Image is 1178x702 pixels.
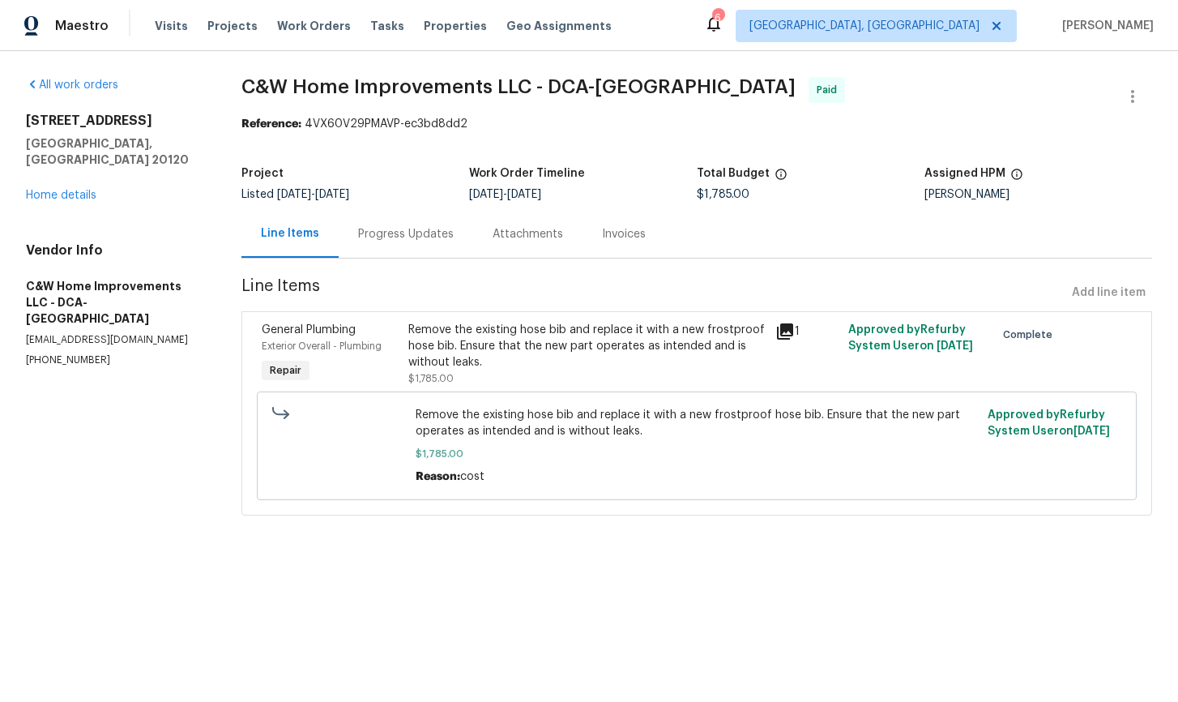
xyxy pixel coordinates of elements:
[241,116,1152,132] div: 4VX60V29PMAVP-ec3bd8dd2
[775,168,787,189] span: The total cost of line items that have been proposed by Opendoor. This sum includes line items th...
[241,168,284,179] h5: Project
[26,79,118,91] a: All work orders
[263,362,308,379] span: Repair
[493,226,563,242] div: Attachments
[155,18,188,34] span: Visits
[262,341,382,351] span: Exterior Overall - Plumbing
[26,278,203,327] h5: C&W Home Improvements LLC - DCA-[GEOGRAPHIC_DATA]
[697,168,770,179] h5: Total Budget
[416,471,460,482] span: Reason:
[26,353,203,367] p: [PHONE_NUMBER]
[26,190,96,201] a: Home details
[358,226,454,242] div: Progress Updates
[26,113,203,129] h2: [STREET_ADDRESS]
[26,333,203,347] p: [EMAIL_ADDRESS][DOMAIN_NAME]
[712,10,723,26] div: 6
[469,189,503,200] span: [DATE]
[924,168,1005,179] h5: Assigned HPM
[416,407,979,439] span: Remove the existing hose bib and replace it with a new frostproof hose bib. Ensure that the new p...
[241,189,349,200] span: Listed
[262,324,356,336] span: General Plumbing
[749,18,980,34] span: [GEOGRAPHIC_DATA], [GEOGRAPHIC_DATA]
[848,324,973,352] span: Approved by Refurby System User on
[261,225,319,242] div: Line Items
[277,18,351,34] span: Work Orders
[469,168,585,179] h5: Work Order Timeline
[817,82,843,98] span: Paid
[424,18,487,34] span: Properties
[408,322,765,370] div: Remove the existing hose bib and replace it with a new frostproof hose bib. Ensure that the new p...
[315,189,349,200] span: [DATE]
[507,189,541,200] span: [DATE]
[408,374,454,383] span: $1,785.00
[241,278,1065,308] span: Line Items
[26,242,203,259] h4: Vendor Info
[924,189,1152,200] div: [PERSON_NAME]
[506,18,612,34] span: Geo Assignments
[460,471,484,482] span: cost
[26,135,203,168] h5: [GEOGRAPHIC_DATA], [GEOGRAPHIC_DATA] 20120
[277,189,349,200] span: -
[602,226,646,242] div: Invoices
[370,20,404,32] span: Tasks
[469,189,541,200] span: -
[988,409,1110,437] span: Approved by Refurby System User on
[1003,327,1059,343] span: Complete
[1056,18,1154,34] span: [PERSON_NAME]
[775,322,839,341] div: 1
[1073,426,1110,437] span: [DATE]
[937,340,973,352] span: [DATE]
[55,18,109,34] span: Maestro
[697,189,749,200] span: $1,785.00
[241,77,796,96] span: C&W Home Improvements LLC - DCA-[GEOGRAPHIC_DATA]
[416,446,979,462] span: $1,785.00
[277,189,311,200] span: [DATE]
[207,18,258,34] span: Projects
[241,118,301,130] b: Reference:
[1010,168,1023,189] span: The hpm assigned to this work order.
